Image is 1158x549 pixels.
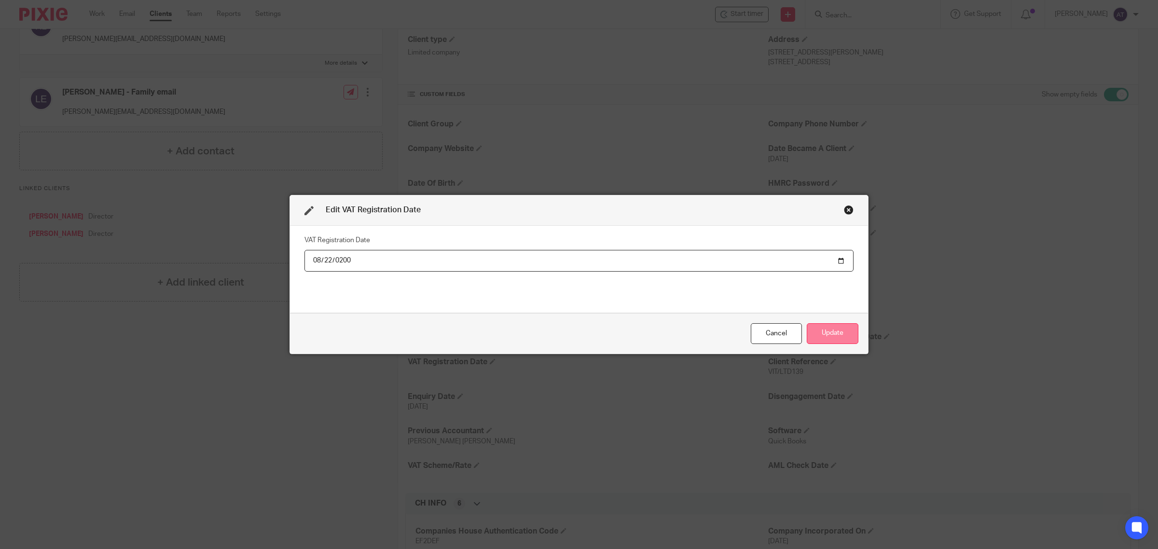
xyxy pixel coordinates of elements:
input: YYYY-MM-DD [304,250,854,272]
div: Close this dialog window [844,205,854,215]
span: Edit VAT Registration Date [326,206,421,214]
label: VAT Registration Date [304,235,370,245]
div: Close this dialog window [751,323,802,344]
button: Update [807,323,858,344]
